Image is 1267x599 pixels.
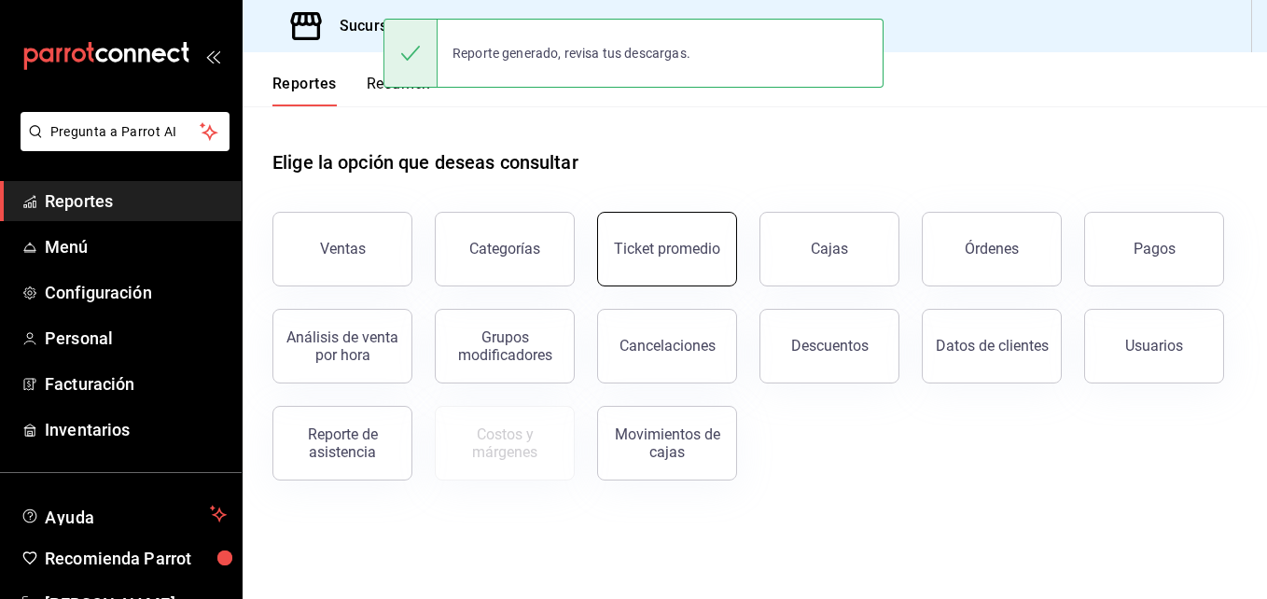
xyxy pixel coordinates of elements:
div: Ventas [320,240,366,258]
span: Recomienda Parrot [45,546,227,571]
button: Análisis de venta por hora [272,309,412,383]
span: Facturación [45,371,227,397]
button: Datos de clientes [922,309,1062,383]
div: Reporte generado, revisa tus descargas. [438,33,705,74]
span: Inventarios [45,417,227,442]
h3: Sucursal: Mochomos (GDL) [325,15,526,37]
button: Pregunta a Parrot AI [21,112,230,151]
div: Datos de clientes [936,337,1049,355]
button: Reportes [272,75,337,106]
div: Descuentos [791,337,869,355]
div: Movimientos de cajas [609,425,725,461]
button: Categorías [435,212,575,286]
span: Menú [45,234,227,259]
button: Ticket promedio [597,212,737,286]
div: Cajas [811,240,848,258]
span: Personal [45,326,227,351]
a: Pregunta a Parrot AI [13,135,230,155]
div: Pagos [1134,240,1176,258]
span: Reportes [45,188,227,214]
div: Análisis de venta por hora [285,328,400,364]
div: navigation tabs [272,75,431,106]
div: Órdenes [965,240,1019,258]
button: Usuarios [1084,309,1224,383]
button: open_drawer_menu [205,49,220,63]
div: Costos y márgenes [447,425,563,461]
div: Usuarios [1125,337,1183,355]
button: Ventas [272,212,412,286]
button: Cajas [759,212,899,286]
button: Cancelaciones [597,309,737,383]
div: Categorías [469,240,540,258]
button: Movimientos de cajas [597,406,737,481]
span: Pregunta a Parrot AI [50,122,201,142]
div: Grupos modificadores [447,328,563,364]
button: Contrata inventarios para ver este reporte [435,406,575,481]
span: Ayuda [45,503,202,525]
button: Pagos [1084,212,1224,286]
button: Descuentos [759,309,899,383]
div: Reporte de asistencia [285,425,400,461]
h1: Elige la opción que deseas consultar [272,148,578,176]
div: Cancelaciones [620,337,716,355]
button: Órdenes [922,212,1062,286]
span: Configuración [45,280,227,305]
button: Resumen [367,75,431,106]
button: Grupos modificadores [435,309,575,383]
div: Ticket promedio [614,240,720,258]
button: Reporte de asistencia [272,406,412,481]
